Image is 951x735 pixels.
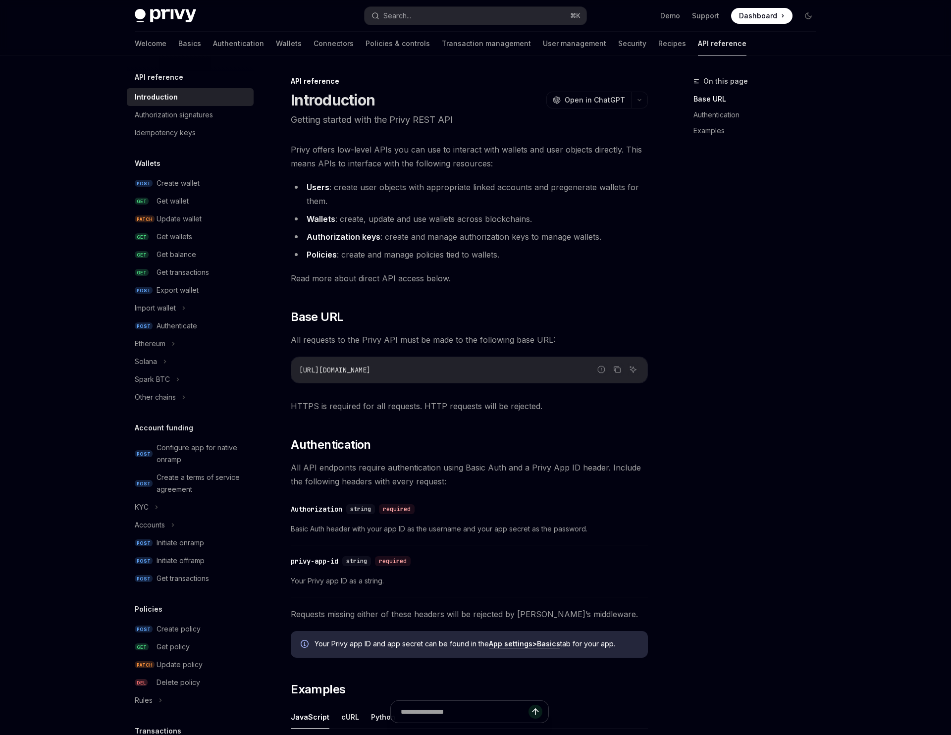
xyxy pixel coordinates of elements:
div: Get transactions [157,266,209,278]
a: Authorization signatures [127,106,254,124]
span: GET [135,643,149,651]
span: POST [135,575,153,582]
span: GET [135,198,149,205]
strong: App settings [489,639,532,648]
button: Rules [127,691,254,709]
span: POST [135,450,153,458]
div: required [379,504,415,514]
span: Open in ChatGPT [565,95,625,105]
div: Idempotency keys [135,127,196,139]
div: Rules [135,694,153,706]
span: All API endpoints require authentication using Basic Auth and a Privy App ID header. Include the ... [291,461,648,488]
h5: Policies [135,603,162,615]
div: API reference [291,76,648,86]
a: POSTInitiate offramp [127,552,254,570]
h5: Account funding [135,422,193,434]
span: POST [135,180,153,187]
a: PATCHUpdate policy [127,656,254,674]
span: GET [135,251,149,259]
span: [URL][DOMAIN_NAME] [299,366,370,374]
a: Connectors [314,32,354,55]
span: POST [135,557,153,565]
a: Support [692,11,719,21]
div: Initiate offramp [157,555,205,567]
span: Requests missing either of these headers will be rejected by [PERSON_NAME]’s middleware. [291,607,648,621]
strong: Authorization keys [307,232,380,242]
div: privy-app-id [291,556,338,566]
a: PATCHUpdate wallet [127,210,254,228]
h5: Wallets [135,157,160,169]
a: API reference [698,32,746,55]
span: Basic Auth header with your app ID as the username and your app secret as the password. [291,523,648,535]
div: Get transactions [157,573,209,584]
div: Create a terms of service agreement [157,472,248,495]
a: App settings>Basics [489,639,560,648]
div: Authorization signatures [135,109,213,121]
a: Authentication [213,32,264,55]
a: POSTCreate a terms of service agreement [127,469,254,498]
a: POSTGet transactions [127,570,254,587]
div: Configure app for native onramp [157,442,248,466]
a: Demo [660,11,680,21]
button: Spark BTC [127,370,254,388]
button: Report incorrect code [595,363,608,376]
li: : create and manage authorization keys to manage wallets. [291,230,648,244]
span: Examples [291,682,345,697]
button: Other chains [127,388,254,406]
a: GETGet transactions [127,263,254,281]
a: Policies & controls [366,32,430,55]
p: Getting started with the Privy REST API [291,113,648,127]
span: GET [135,269,149,276]
a: Examples [693,123,824,139]
button: Copy the contents from the code block [611,363,624,376]
a: POSTInitiate onramp [127,534,254,552]
a: Wallets [276,32,302,55]
strong: Users [307,182,329,192]
button: Ask AI [627,363,639,376]
li: : create and manage policies tied to wallets. [291,248,648,262]
span: string [350,505,371,513]
a: GETGet policy [127,638,254,656]
button: Solana [127,353,254,370]
div: Get wallets [157,231,192,243]
a: POSTConfigure app for native onramp [127,439,254,469]
span: On this page [703,75,748,87]
div: Spark BTC [135,373,170,385]
strong: Wallets [307,214,335,224]
a: POSTCreate wallet [127,174,254,192]
span: Authentication [291,437,371,453]
span: POST [135,287,153,294]
span: All requests to the Privy API must be made to the following base URL: [291,333,648,347]
a: DELDelete policy [127,674,254,691]
a: Base URL [693,91,824,107]
button: Open in ChatGPT [546,92,631,108]
a: POSTCreate policy [127,620,254,638]
div: Solana [135,356,157,367]
button: Ethereum [127,335,254,353]
a: Dashboard [731,8,792,24]
div: Other chains [135,391,176,403]
a: Introduction [127,88,254,106]
button: Accounts [127,516,254,534]
div: Delete policy [157,677,200,688]
div: Get wallet [157,195,189,207]
span: GET [135,233,149,241]
button: Import wallet [127,299,254,317]
div: Search... [383,10,411,22]
span: Read more about direct API access below. [291,271,648,285]
h1: Introduction [291,91,375,109]
div: Get policy [157,641,190,653]
a: GETGet wallets [127,228,254,246]
span: Privy offers low-level APIs you can use to interact with wallets and user objects directly. This ... [291,143,648,170]
a: Authentication [693,107,824,123]
div: Initiate onramp [157,537,204,549]
a: POSTAuthenticate [127,317,254,335]
a: Security [618,32,646,55]
strong: Basics [537,639,560,648]
span: Dashboard [739,11,777,21]
div: Update policy [157,659,203,671]
button: Search...⌘K [365,7,586,25]
span: PATCH [135,215,155,223]
svg: Info [301,640,311,650]
div: Introduction [135,91,178,103]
